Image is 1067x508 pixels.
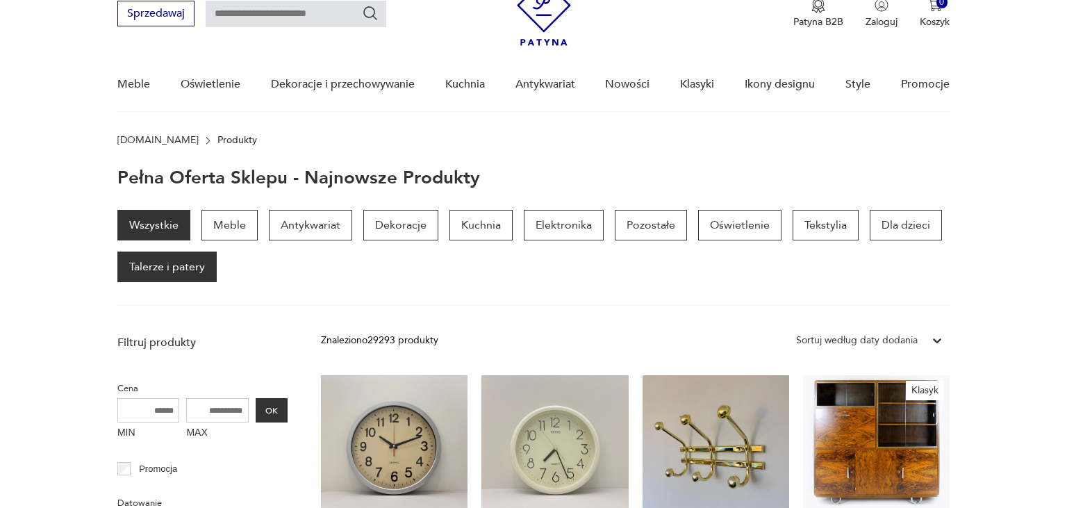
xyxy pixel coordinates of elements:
a: Dla dzieci [870,210,942,240]
a: Antykwariat [269,210,352,240]
a: Ikony designu [745,58,815,111]
p: Filtruj produkty [117,335,288,350]
a: [DOMAIN_NAME] [117,135,199,146]
p: Patyna B2B [793,15,843,28]
a: Nowości [605,58,650,111]
p: Cena [117,381,288,396]
a: Tekstylia [793,210,859,240]
p: Koszyk [920,15,950,28]
p: Produkty [217,135,257,146]
div: Znaleziono 29293 produkty [321,333,438,348]
label: MAX [186,423,249,445]
p: Promocja [139,461,177,477]
a: Promocje [901,58,950,111]
a: Oświetlenie [698,210,781,240]
a: Kuchnia [445,58,485,111]
a: Elektronika [524,210,604,240]
a: Kuchnia [449,210,513,240]
a: Meble [201,210,258,240]
a: Dekoracje i przechowywanie [271,58,415,111]
a: Oświetlenie [181,58,240,111]
p: Zaloguj [866,15,898,28]
button: OK [256,398,288,423]
a: Dekoracje [363,210,438,240]
a: Talerze i patery [117,252,217,282]
label: MIN [117,423,180,445]
div: Sortuj według daty dodania [796,333,918,348]
h1: Pełna oferta sklepu - najnowsze produkty [117,168,480,188]
a: Style [845,58,870,111]
a: Meble [117,58,150,111]
a: Pozostałe [615,210,687,240]
a: Sprzedawaj [117,10,195,19]
button: Sprzedawaj [117,1,195,26]
a: Antykwariat [515,58,575,111]
a: Wszystkie [117,210,190,240]
button: Szukaj [362,5,379,22]
a: Klasyki [680,58,714,111]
